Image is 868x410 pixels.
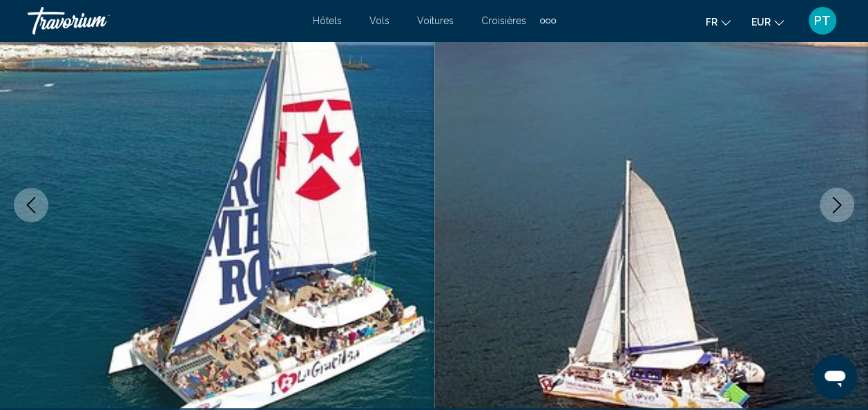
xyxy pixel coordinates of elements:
[804,6,840,35] button: User Menu
[751,12,784,32] button: Change currency
[814,14,831,28] span: PT
[706,12,731,32] button: Change language
[14,188,48,222] button: Previous image
[28,7,299,35] a: Travorium
[751,17,771,28] span: EUR
[313,15,342,26] a: Hôtels
[417,15,454,26] a: Voitures
[706,17,717,28] span: fr
[369,15,389,26] a: Vols
[813,355,857,399] iframe: Bouton de lancement de la fenêtre de messagerie
[481,15,526,26] a: Croisières
[540,10,556,32] button: Extra navigation items
[820,188,854,222] button: Next image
